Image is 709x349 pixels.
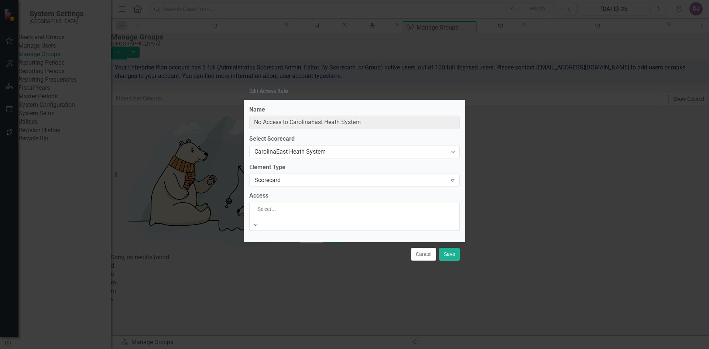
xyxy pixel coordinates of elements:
button: Cancel [411,248,436,261]
div: Scorecard [254,176,447,185]
label: Element Type [249,163,460,172]
div: Select... [258,205,451,213]
button: Save [439,248,460,261]
div: CarolinaEast Heath System [254,148,447,156]
div: Edit Access Rule [249,88,288,94]
label: Access [249,192,460,200]
label: Name [249,106,460,114]
label: Select Scorecard [249,135,460,143]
